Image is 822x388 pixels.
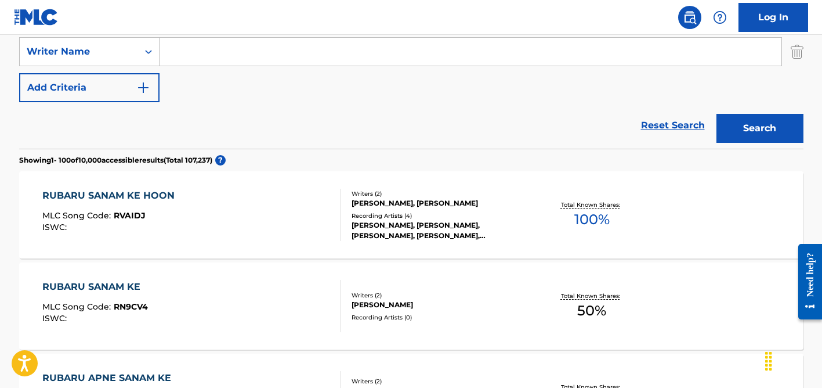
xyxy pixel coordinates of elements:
a: Reset Search [635,113,711,138]
div: Writer Name [27,45,131,59]
img: 9d2ae6d4665cec9f34b9.svg [136,81,150,95]
p: Total Known Shares: [561,200,623,209]
a: Public Search [678,6,701,29]
span: MLC Song Code : [42,301,114,312]
div: RUBARU SANAM KE HOON [42,189,180,203]
span: ISWC : [42,313,70,324]
button: Add Criteria [19,73,160,102]
div: [PERSON_NAME] [352,300,527,310]
img: MLC Logo [14,9,59,26]
div: [PERSON_NAME], [PERSON_NAME], [PERSON_NAME], [PERSON_NAME],[PERSON_NAME] [352,220,527,241]
div: Writers ( 2 ) [352,377,527,386]
div: Drag [759,344,778,379]
p: Total Known Shares: [561,292,623,300]
div: Writers ( 2 ) [352,189,527,198]
p: Showing 1 - 100 of 10,000 accessible results (Total 107,237 ) [19,155,212,166]
div: Writers ( 2 ) [352,291,527,300]
span: 50 % [577,300,606,321]
span: RN9CV4 [114,301,148,312]
span: RVAIDJ [114,210,146,221]
img: help [713,10,727,24]
a: RUBARU SANAM KE HOONMLC Song Code:RVAIDJISWC:Writers (2)[PERSON_NAME], [PERSON_NAME]Recording Art... [19,171,803,258]
form: Search Form [19,1,803,149]
iframe: Chat Widget [764,332,822,388]
div: RUBARU SANAM KE [42,280,148,294]
img: search [683,10,697,24]
span: ISWC : [42,222,70,232]
a: RUBARU SANAM KEMLC Song Code:RN9CV4ISWC:Writers (2)[PERSON_NAME]Recording Artists (0)Total Known ... [19,263,803,350]
iframe: Resource Center [790,235,822,329]
div: Help [708,6,732,29]
div: Recording Artists ( 0 ) [352,313,527,322]
div: RUBARU APNE SANAM KE [42,371,177,385]
span: ? [215,155,226,166]
a: Log In [738,3,808,32]
img: Delete Criterion [791,37,803,66]
span: 100 % [574,209,610,230]
div: [PERSON_NAME], [PERSON_NAME] [352,198,527,209]
div: Recording Artists ( 4 ) [352,211,527,220]
span: MLC Song Code : [42,210,114,221]
button: Search [716,114,803,143]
